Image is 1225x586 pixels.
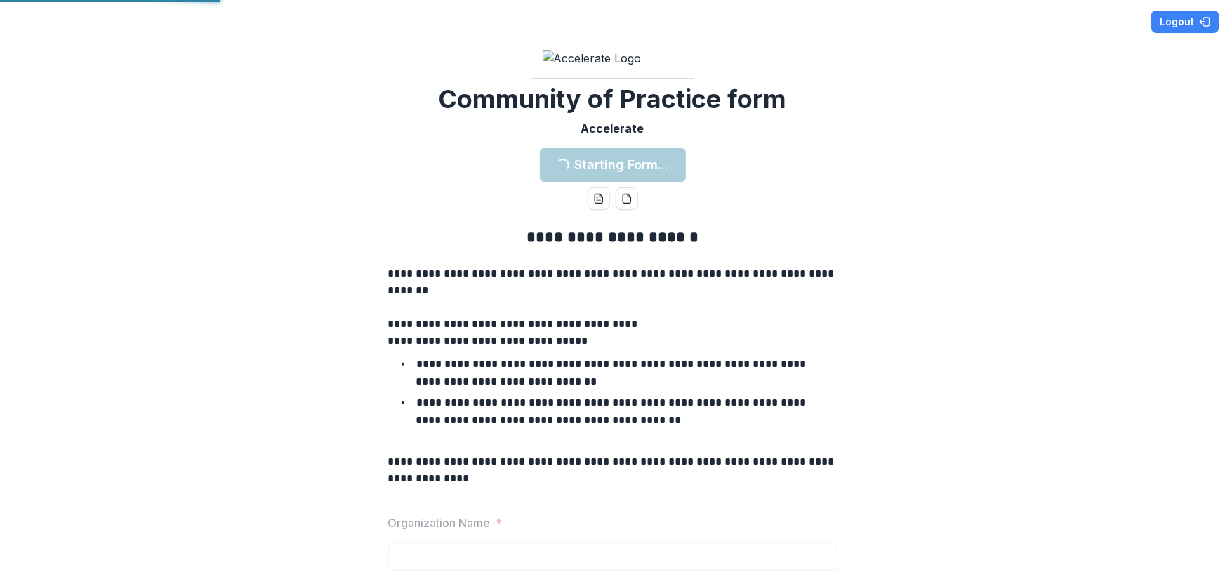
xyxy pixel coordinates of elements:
[543,50,683,67] img: Accelerate Logo
[581,120,644,137] p: Accelerate
[540,148,686,182] button: Starting Form...
[616,187,638,210] button: pdf-download
[588,187,610,210] button: word-download
[439,84,787,114] h2: Community of Practice form
[1151,11,1219,33] button: Logout
[388,514,491,531] p: Organization Name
